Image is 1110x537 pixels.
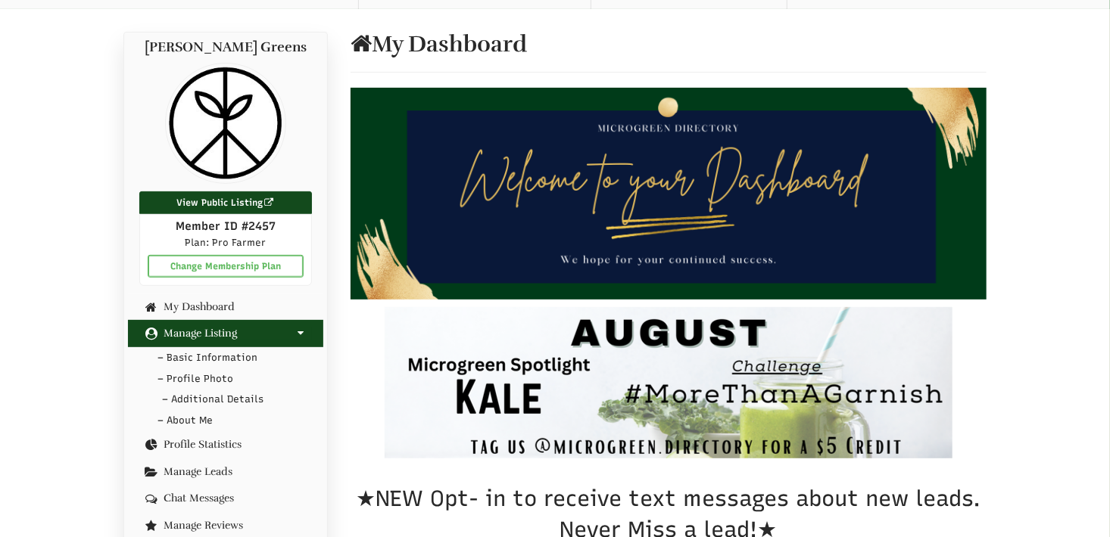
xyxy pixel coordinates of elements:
a: – Basic Information [128,347,323,369]
a: View Public Listing [139,191,312,214]
a: – About Me [128,410,323,432]
a: Profile Statistics [139,439,312,450]
h1: My Dashboard [351,32,987,57]
img: August [385,307,953,458]
span: Member ID #2457 [176,219,276,233]
a: Change Membership Plan [148,255,304,278]
a: Chat Messages [139,492,312,504]
a: My Dashboard [139,301,312,312]
img: pimage 2457 189 photo [165,63,286,184]
h4: [PERSON_NAME] Greens [139,40,312,55]
a: Manage Leads [139,466,312,477]
a: – Profile Photo [128,368,323,390]
a: – Additional Details [128,389,323,411]
img: Blue Gold Rustic Artisinal Remote Graduation Banner (1) [351,88,987,300]
a: Manage Listing [139,327,312,339]
a: Manage Reviews [139,520,312,531]
span: Plan: Pro Farmer [186,237,267,248]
